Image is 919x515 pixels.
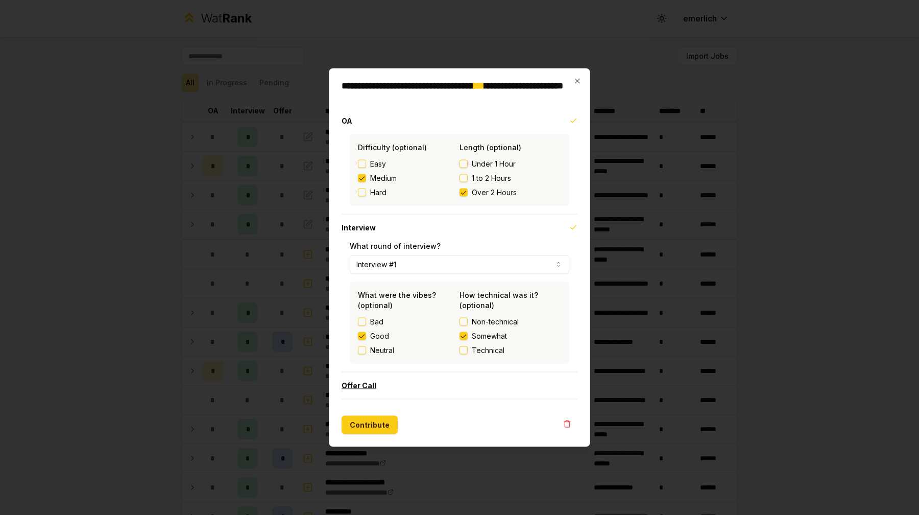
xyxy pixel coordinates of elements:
label: Neutral [370,345,394,356]
button: Technical [459,346,468,355]
span: Medium [370,173,397,183]
span: 1 to 2 Hours [472,173,511,183]
span: Technical [472,345,504,356]
button: Over 2 Hours [459,189,468,197]
button: Offer Call [342,372,577,399]
button: OA [342,108,577,134]
label: How technical was it? (optional) [459,291,538,310]
span: Under 1 Hour [472,159,516,169]
button: Interview [342,215,577,241]
button: Hard [358,189,366,197]
label: Bad [370,317,383,327]
button: Medium [358,174,366,182]
label: Good [370,331,389,341]
button: Easy [358,160,366,168]
span: Over 2 Hours [472,188,517,198]
span: Easy [370,159,386,169]
button: Non-technical [459,318,468,326]
span: Hard [370,188,386,198]
label: Difficulty (optional) [358,143,427,152]
button: 1 to 2 Hours [459,174,468,182]
label: What round of interview? [350,242,441,250]
div: OA [342,134,577,214]
span: Non-technical [472,317,519,327]
button: Contribute [342,416,398,434]
span: Somewhat [472,331,507,341]
button: Under 1 Hour [459,160,468,168]
label: Length (optional) [459,143,521,152]
div: Interview [342,241,577,372]
button: Somewhat [459,332,468,340]
label: What were the vibes? (optional) [358,291,436,310]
